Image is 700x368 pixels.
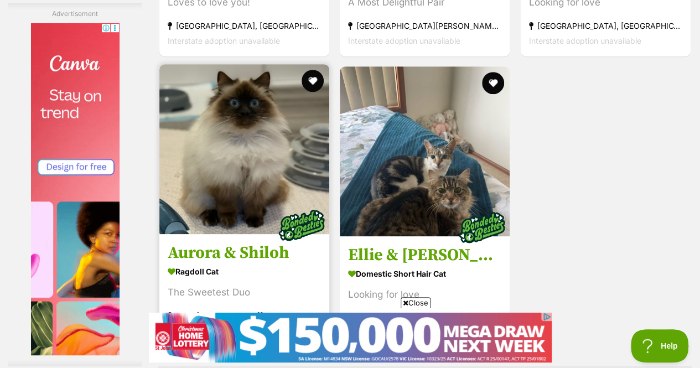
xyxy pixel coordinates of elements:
iframe: Advertisement [31,23,120,355]
strong: [GEOGRAPHIC_DATA], [GEOGRAPHIC_DATA] [168,18,321,33]
span: Close [401,297,431,308]
strong: [GEOGRAPHIC_DATA][PERSON_NAME][GEOGRAPHIC_DATA] [348,18,501,33]
div: Looking for love [348,287,501,302]
iframe: Help Scout Beacon - Open [631,329,689,362]
a: Ellie & [PERSON_NAME] Domestic Short Hair Cat Looking for love Bacchus [PERSON_NAME][GEOGRAPHIC_D... [340,236,510,349]
h3: Aurora & Shiloh [168,242,321,263]
div: The Sweetest Duo [168,285,321,300]
span: Interstate adoption unavailable [348,35,460,45]
strong: [GEOGRAPHIC_DATA], [GEOGRAPHIC_DATA] [529,18,682,33]
span: Interstate adoption unavailable [529,35,641,45]
a: Aurora & Shiloh Ragdoll Cat The Sweetest Duo Point [PERSON_NAME][GEOGRAPHIC_DATA] Interstate adop... [159,234,329,346]
strong: Domestic Short Hair Cat [348,266,501,282]
img: Ellie & Munchie - Domestic Short Hair Cat [340,66,510,236]
div: Advertisement [8,3,142,366]
strong: Ragdoll Cat [168,263,321,279]
button: favourite [483,72,505,94]
img: bonded besties [455,200,510,255]
button: favourite [302,70,324,92]
img: Aurora & Shiloh - Ragdoll Cat [159,64,329,234]
iframe: Advertisement [149,313,552,362]
img: adc.png [395,1,402,8]
img: bonded besties [274,198,329,253]
h3: Ellie & [PERSON_NAME] [348,245,501,266]
span: Interstate adoption unavailable [168,35,280,45]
